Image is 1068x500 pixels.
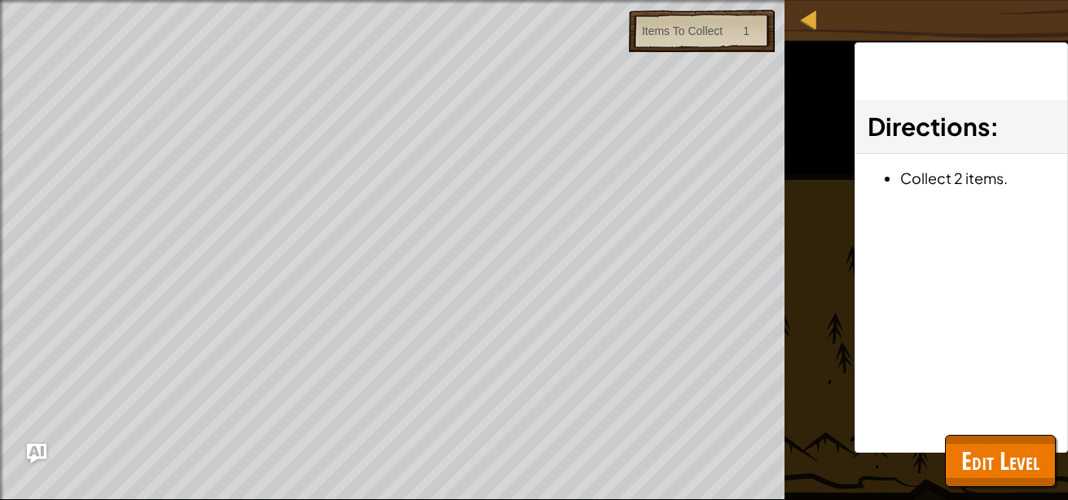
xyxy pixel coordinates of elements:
[961,444,1039,477] span: Edit Level
[868,111,990,142] span: Directions
[27,444,46,463] button: Ask AI
[743,23,749,39] div: 1
[868,108,1055,145] h3: :
[945,435,1056,487] button: Edit Level
[642,23,723,39] div: Items To Collect
[900,166,1055,190] li: Collect 2 items.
